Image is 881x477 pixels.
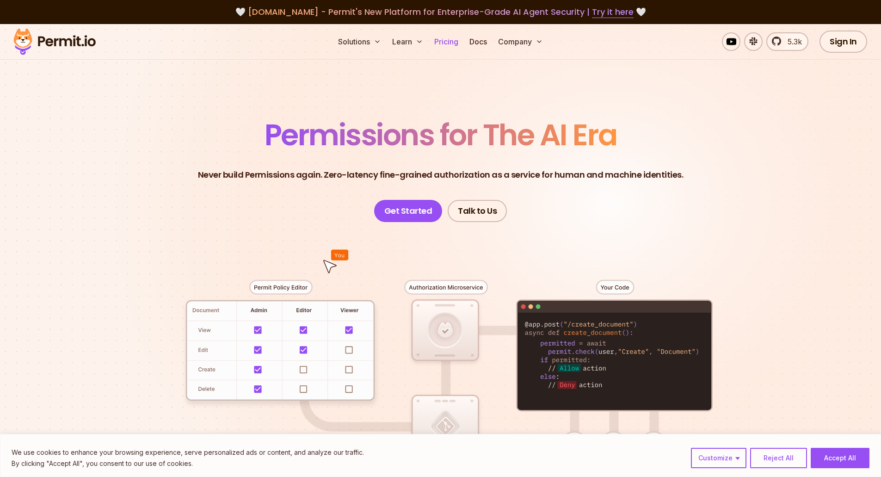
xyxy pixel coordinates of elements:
div: 🤍 🤍 [22,6,859,19]
span: [DOMAIN_NAME] - Permit's New Platform for Enterprise-Grade AI Agent Security | [248,6,634,18]
button: Company [494,32,547,51]
a: Talk to Us [448,200,507,222]
a: Docs [466,32,491,51]
p: We use cookies to enhance your browsing experience, serve personalized ads or content, and analyz... [12,447,364,458]
p: Never build Permissions again. Zero-latency fine-grained authorization as a service for human and... [198,168,684,181]
a: 5.3k [766,32,808,51]
a: Get Started [374,200,443,222]
a: Sign In [819,31,867,53]
span: Permissions for The AI Era [265,114,617,155]
p: By clicking "Accept All", you consent to our use of cookies. [12,458,364,469]
button: Accept All [811,448,869,468]
img: Permit logo [9,26,100,57]
span: 5.3k [782,36,802,47]
button: Learn [388,32,427,51]
a: Try it here [592,6,634,18]
button: Customize [691,448,746,468]
button: Reject All [750,448,807,468]
a: Pricing [431,32,462,51]
button: Solutions [334,32,385,51]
